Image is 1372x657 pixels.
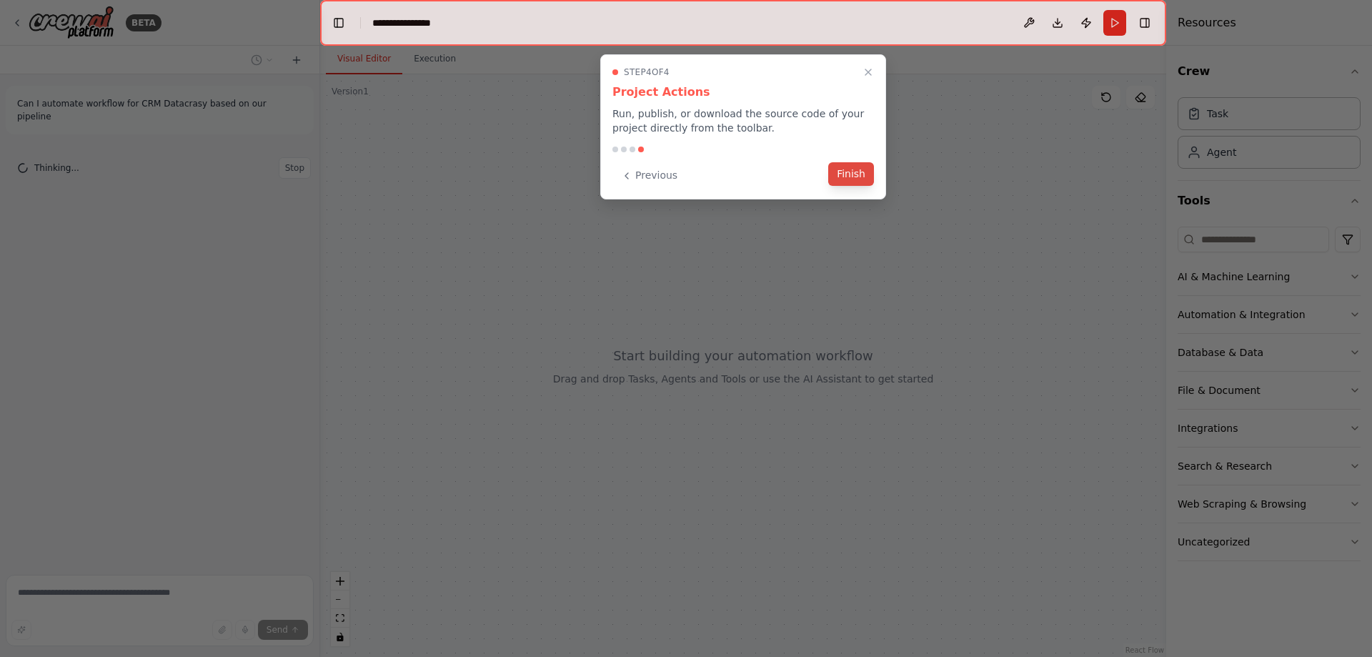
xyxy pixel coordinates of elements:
[329,13,349,33] button: Hide left sidebar
[860,64,877,81] button: Close walkthrough
[828,162,874,186] button: Finish
[612,84,874,101] h3: Project Actions
[612,164,686,187] button: Previous
[624,66,670,78] span: Step 4 of 4
[612,107,874,135] p: Run, publish, or download the source code of your project directly from the toolbar.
